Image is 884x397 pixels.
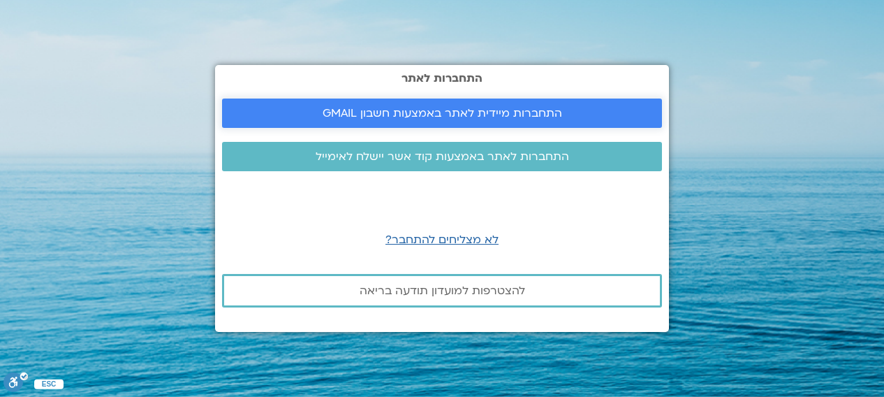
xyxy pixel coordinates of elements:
a: לא מצליחים להתחבר? [385,232,499,247]
a: להצטרפות למועדון תודעה בריאה [222,274,662,308]
a: התחברות מיידית לאתר באמצעות חשבון GMAIL [222,99,662,128]
span: התחברות לאתר באמצעות קוד אשר יישלח לאימייל [316,150,569,163]
span: התחברות מיידית לאתר באמצעות חשבון GMAIL [323,107,562,120]
span: להצטרפות למועדון תודעה בריאה [360,284,525,297]
h2: התחברות לאתר [222,72,662,85]
a: התחברות לאתר באמצעות קוד אשר יישלח לאימייל [222,142,662,171]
